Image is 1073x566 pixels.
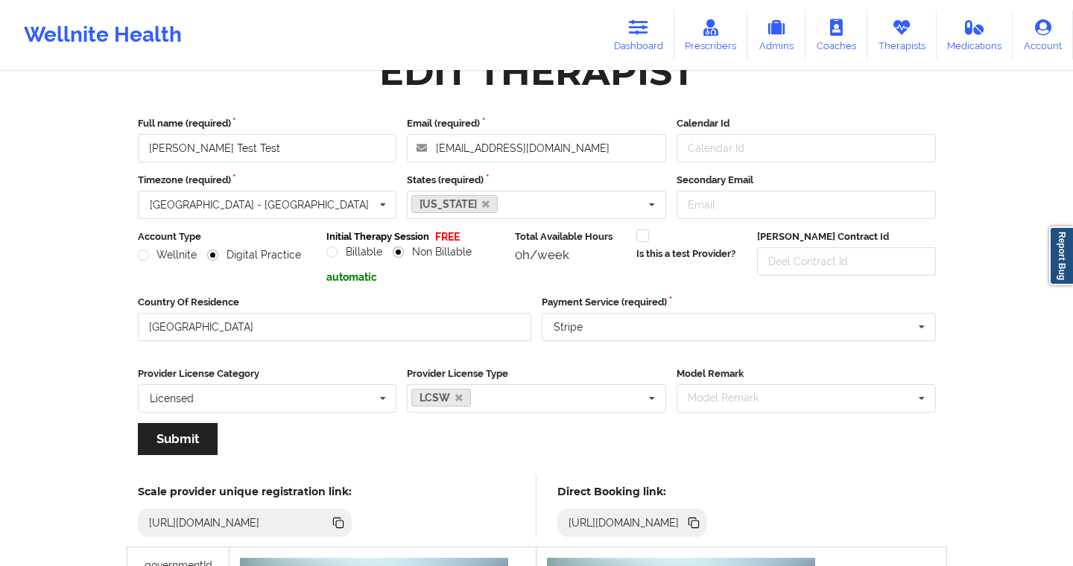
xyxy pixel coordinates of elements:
[138,229,316,244] label: Account Type
[326,270,504,284] p: automatic
[554,322,583,332] div: Stripe
[603,10,674,60] a: Dashboard
[150,393,194,404] div: Licensed
[207,249,301,261] label: Digital Practice
[379,48,694,95] div: Edit Therapist
[411,389,471,407] a: LCSW
[138,485,352,498] h5: Scale provider unique registration link:
[138,173,397,188] label: Timezone (required)
[677,191,936,219] input: Email
[411,195,498,213] a: [US_STATE]
[407,134,666,162] input: Email address
[138,249,197,261] label: Wellnite
[757,229,935,244] label: [PERSON_NAME] Contract Id
[150,200,369,210] div: [GEOGRAPHIC_DATA] - [GEOGRAPHIC_DATA]
[407,173,666,188] label: States (required)
[677,134,936,162] input: Calendar Id
[326,229,429,244] label: Initial Therapy Session
[557,485,707,498] h5: Direct Booking link:
[677,116,936,131] label: Calendar Id
[636,247,735,261] label: Is this a test Provider?
[326,246,382,258] label: Billable
[143,515,266,530] div: [URL][DOMAIN_NAME]
[138,366,397,381] label: Provider License Category
[937,10,1013,60] a: Medications
[435,229,460,244] p: FREE
[563,515,686,530] div: [URL][DOMAIN_NAME]
[677,173,936,188] label: Secondary Email
[684,389,780,407] div: Model Remark
[407,116,666,131] label: Email (required)
[515,247,625,262] div: 0h/week
[677,366,936,381] label: Model Remark
[1049,226,1073,285] a: Report Bug
[757,247,935,276] input: Deel Contract Id
[747,10,805,60] a: Admins
[867,10,937,60] a: Therapists
[138,116,397,131] label: Full name (required)
[393,246,472,258] label: Non Billable
[407,366,666,381] label: Provider License Type
[138,134,397,162] input: Full name
[515,229,625,244] label: Total Available Hours
[542,295,936,310] label: Payment Service (required)
[1013,10,1073,60] a: Account
[138,423,218,455] button: Submit
[674,10,748,60] a: Prescribers
[805,10,867,60] a: Coaches
[138,295,532,310] label: Country Of Residence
